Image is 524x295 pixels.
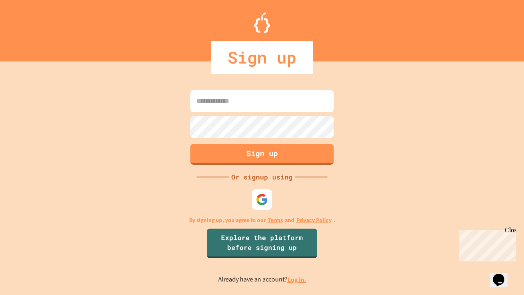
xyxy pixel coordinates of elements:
[211,41,313,74] div: Sign up
[287,275,306,284] a: Log in.
[490,262,516,287] iframe: chat widget
[254,12,270,33] img: Logo.svg
[229,172,295,182] div: Or signup using
[296,216,332,225] a: Privacy Policy
[3,3,56,52] div: Chat with us now!Close
[189,216,335,225] p: By signing up, you agree to our and .
[190,144,334,165] button: Sign up
[268,216,283,225] a: Terms
[256,193,268,206] img: google-icon.svg
[218,275,306,285] p: Already have an account?
[456,227,516,261] iframe: chat widget
[207,229,317,258] a: Explore the platform before signing up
